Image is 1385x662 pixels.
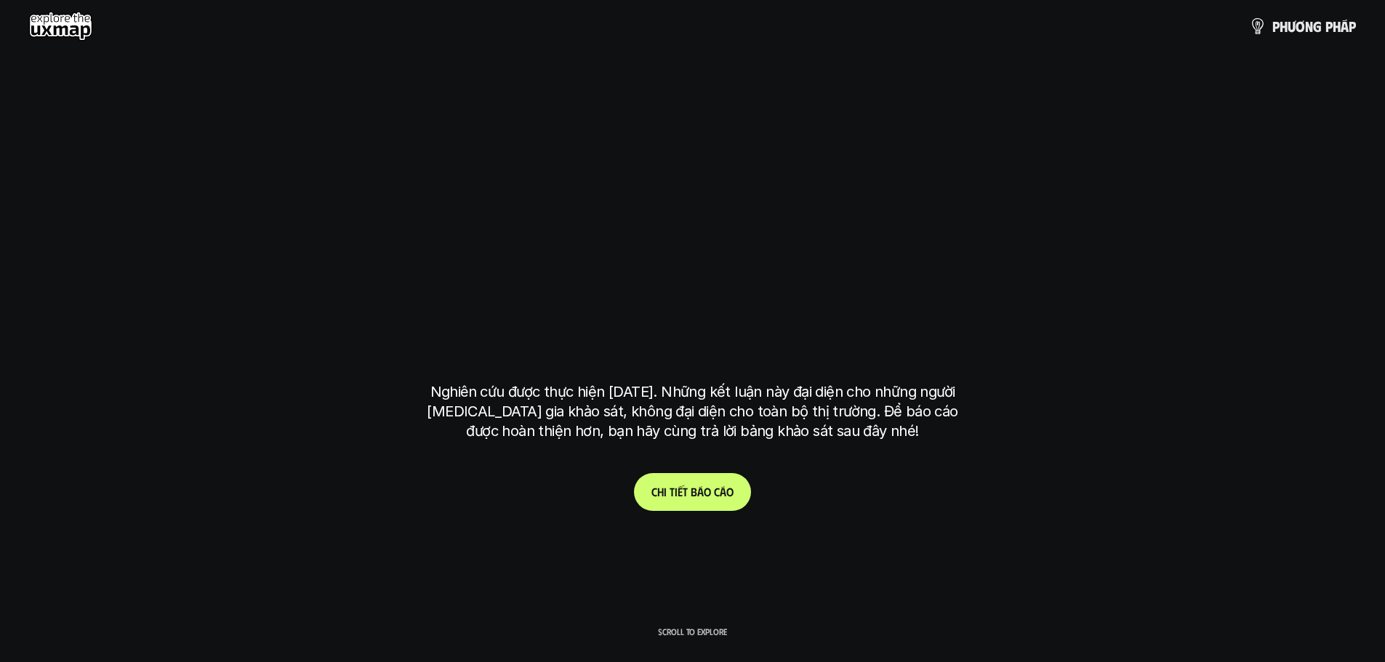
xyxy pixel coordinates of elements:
[1325,18,1333,34] span: p
[720,485,726,498] span: á
[1305,18,1313,34] span: n
[657,485,664,498] span: h
[433,302,952,363] h1: tại [GEOGRAPHIC_DATA]
[726,485,734,498] span: o
[658,626,727,637] p: Scroll to explore
[420,382,966,441] p: Nghiên cứu được thực hiện [DATE]. Những kết luận này đại diện cho những người [MEDICAL_DATA] gia ...
[1280,18,1288,34] span: h
[683,485,688,498] span: t
[1249,12,1356,41] a: phươngpháp
[1313,18,1322,34] span: g
[714,485,720,498] span: c
[1349,18,1356,34] span: p
[1333,18,1341,34] span: h
[651,485,657,498] span: C
[1288,18,1296,34] span: ư
[691,485,697,498] span: b
[1341,18,1349,34] span: á
[670,485,675,498] span: t
[697,485,704,498] span: á
[643,153,753,170] h6: Kết quả nghiên cứu
[1272,18,1280,34] span: p
[704,485,711,498] span: o
[1296,18,1305,34] span: ơ
[427,187,958,248] h1: phạm vi công việc của
[664,485,667,498] span: i
[675,485,678,498] span: i
[678,485,683,498] span: ế
[634,473,751,511] a: Chitiếtbáocáo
